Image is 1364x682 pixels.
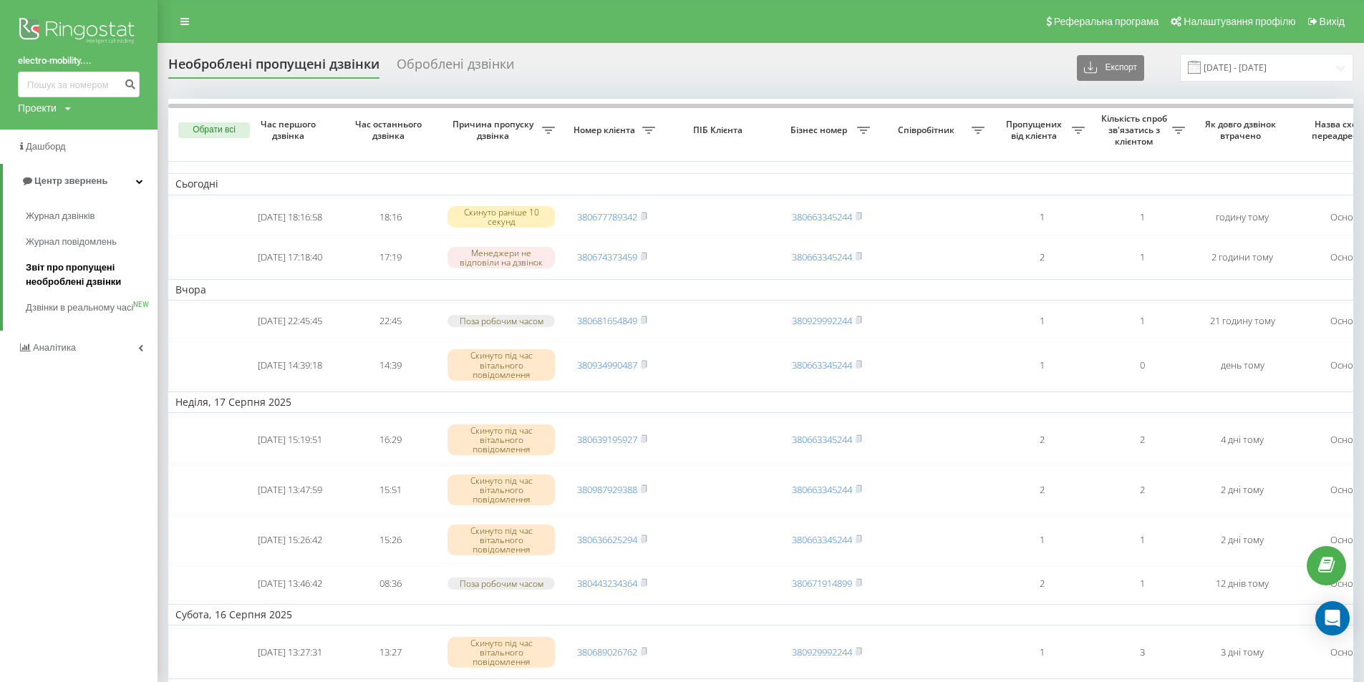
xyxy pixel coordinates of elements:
[240,566,340,601] td: [DATE] 13:46:42
[26,255,158,295] a: Звіт про пропущені необроблені дзвінки
[784,125,857,136] span: Бізнес номер
[448,247,555,268] div: Менеджери не відповіли на дзвінок
[26,209,95,223] span: Журнал дзвінків
[3,164,158,198] a: Центр звернень
[240,416,340,463] td: [DATE] 15:19:51
[1320,16,1345,27] span: Вихід
[1092,628,1192,676] td: 3
[448,349,555,381] div: Скинуто під час вітального повідомлення
[792,533,852,546] a: 380663345244
[792,577,852,590] a: 380671914899
[884,125,972,136] span: Співробітник
[992,416,1092,463] td: 2
[340,198,440,236] td: 18:16
[577,359,637,371] a: 380934990487
[26,260,150,289] span: Звіт про пропущені необроблені дзвінки
[448,578,555,590] div: Поза робочим часом
[1092,416,1192,463] td: 2
[26,295,158,321] a: Дзвінки в реальному часіNEW
[1192,416,1292,463] td: 4 дні тому
[792,210,852,223] a: 380663345244
[1192,566,1292,601] td: 12 днів тому
[240,341,340,389] td: [DATE] 14:39:18
[992,566,1092,601] td: 2
[18,101,57,115] div: Проекти
[340,341,440,389] td: 14:39
[18,54,140,68] a: electro-mobility....
[992,303,1092,338] td: 1
[1192,628,1292,676] td: 3 дні тому
[448,637,555,668] div: Скинуто під час вітального повідомлення
[26,203,158,229] a: Журнал дзвінків
[992,341,1092,389] td: 1
[999,119,1072,141] span: Пропущених від клієнта
[448,424,555,456] div: Скинуто під час вітального повідомлення
[1192,341,1292,389] td: день тому
[1092,303,1192,338] td: 1
[577,577,637,590] a: 380443234364
[577,646,637,658] a: 380689026762
[340,238,440,276] td: 17:19
[397,57,514,79] div: Оброблені дзвінки
[992,198,1092,236] td: 1
[577,314,637,327] a: 380681654849
[240,628,340,676] td: [DATE] 13:27:31
[340,628,440,676] td: 13:27
[1092,466,1192,513] td: 2
[792,483,852,496] a: 380663345244
[1204,119,1281,141] span: Як довго дзвінок втрачено
[1092,238,1192,276] td: 1
[1192,238,1292,276] td: 2 години тому
[569,125,642,136] span: Номер клієнта
[992,628,1092,676] td: 1
[992,466,1092,513] td: 2
[1192,198,1292,236] td: годину тому
[1054,16,1159,27] span: Реферальна програма
[577,533,637,546] a: 380636625294
[340,466,440,513] td: 15:51
[26,235,117,249] span: Журнал повідомлень
[1092,198,1192,236] td: 1
[577,483,637,496] a: 380987929388
[340,516,440,563] td: 15:26
[992,238,1092,276] td: 2
[792,359,852,371] a: 380663345244
[240,466,340,513] td: [DATE] 13:47:59
[448,474,555,506] div: Скинуто під час вітального повідомлення
[1184,16,1295,27] span: Налаштування профілю
[1092,566,1192,601] td: 1
[1092,516,1192,563] td: 1
[448,119,542,141] span: Причина пропуску дзвінка
[577,250,637,263] a: 380674373459
[448,315,555,327] div: Поза робочим часом
[340,566,440,601] td: 08:36
[340,416,440,463] td: 16:29
[352,119,429,141] span: Час останнього дзвінка
[577,433,637,446] a: 380639195927
[26,301,133,315] span: Дзвінки в реальному часі
[178,122,250,138] button: Обрати всі
[448,525,555,556] div: Скинуто під час вітального повідомлення
[792,314,852,327] a: 380929992244
[577,210,637,223] a: 380677789342
[18,72,140,97] input: Пошук за номером
[1099,113,1172,147] span: Кількість спроб зв'язатись з клієнтом
[251,119,329,141] span: Час першого дзвінка
[1192,466,1292,513] td: 2 дні тому
[1192,303,1292,338] td: 21 годину тому
[1192,516,1292,563] td: 2 дні тому
[1315,601,1350,635] div: Open Intercom Messenger
[26,141,66,152] span: Дашборд
[448,206,555,228] div: Скинуто раніше 10 секунд
[792,646,852,658] a: 380929992244
[674,125,765,136] span: ПІБ Клієнта
[240,303,340,338] td: [DATE] 22:45:45
[18,14,140,50] img: Ringostat logo
[33,342,76,353] span: Аналiтика
[34,175,107,186] span: Центр звернень
[168,57,379,79] div: Необроблені пропущені дзвінки
[792,250,852,263] a: 380663345244
[240,238,340,276] td: [DATE] 17:18:40
[240,198,340,236] td: [DATE] 18:16:58
[792,433,852,446] a: 380663345244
